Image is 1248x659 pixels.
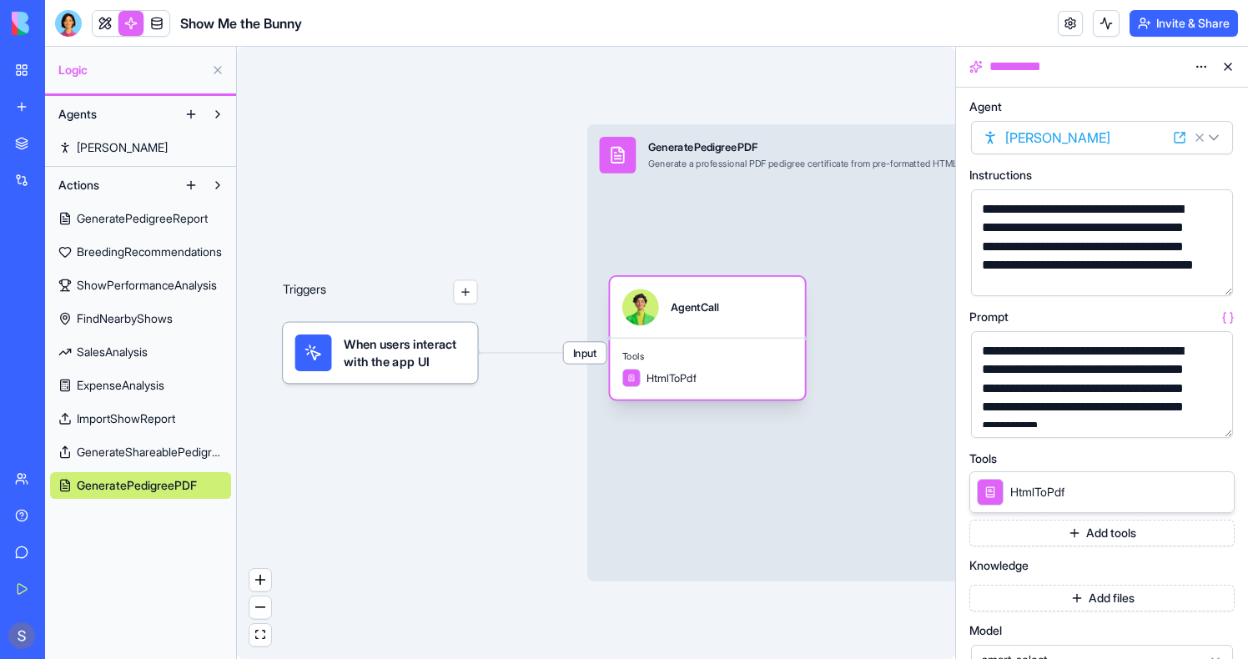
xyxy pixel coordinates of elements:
a: ImportShowReport [50,405,231,432]
span: HtmlToPdf [1010,484,1064,501]
span: Model [969,625,1002,636]
div: Triggers [283,231,477,383]
span: GenerateShareablePedigree [77,444,223,460]
button: zoom out [249,596,271,619]
span: Agent [969,101,1002,113]
button: Add files [969,585,1235,611]
span: [PERSON_NAME] [77,139,168,156]
span: ExpenseAnalysis [77,377,164,394]
span: ImportShowReport [77,410,175,427]
span: Knowledge [969,560,1029,571]
div: Generate a professional PDF pedigree certificate from pre-formatted HTML content with optimized l... [648,158,1105,171]
p: Triggers [283,279,326,304]
a: FindNearbyShows [50,305,231,332]
img: ACg8ocJg4p_dPqjhSL03u1SIVTGQdpy5AIiJU7nt3TQW-L-gyDNKzg=s96-c [8,622,35,649]
button: zoom in [249,569,271,591]
a: GeneratePedigreePDF [50,472,231,499]
span: BreedingRecommendations [77,244,222,260]
span: Actions [58,177,99,194]
span: Tools [969,453,997,465]
span: GeneratePedigreePDF [77,477,197,494]
div: AgentCall [671,299,718,314]
span: When users interact with the app UI [344,335,465,371]
span: SalesAnalysis [77,344,148,360]
a: GenerateShareablePedigree [50,439,231,465]
span: Agents [58,106,97,123]
span: Logic [58,62,204,78]
a: ShowPerformanceAnalysis [50,272,231,299]
div: InputGeneratePedigreePDFGenerate a professional PDF pedigree certificate from pre-formatted HTML ... [587,124,1202,581]
a: SalesAnalysis [50,339,231,365]
img: logo [12,12,115,35]
span: FindNearbyShows [77,310,173,327]
span: Show Me the Bunny [180,13,302,33]
div: GeneratePedigreePDF [648,140,1105,155]
div: AgentCallToolsHtmlToPdf [610,277,804,400]
span: ShowPerformanceAnalysis [77,277,217,294]
div: When users interact with the app UI [283,323,477,384]
span: HtmlToPdf [647,370,696,385]
span: Instructions [969,169,1032,181]
a: [PERSON_NAME] [50,134,231,161]
span: GeneratePedigreeReport [77,210,208,227]
a: GeneratePedigreeReport [50,205,231,232]
button: Add tools [969,520,1235,546]
button: fit view [249,624,271,646]
button: Actions [50,172,178,199]
button: Agents [50,101,178,128]
span: Input [564,342,606,364]
a: ExpenseAnalysis [50,372,231,399]
button: Invite & Share [1130,10,1238,37]
a: BreedingRecommendations [50,239,231,265]
span: Tools [622,350,793,363]
span: Prompt [969,311,1009,323]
